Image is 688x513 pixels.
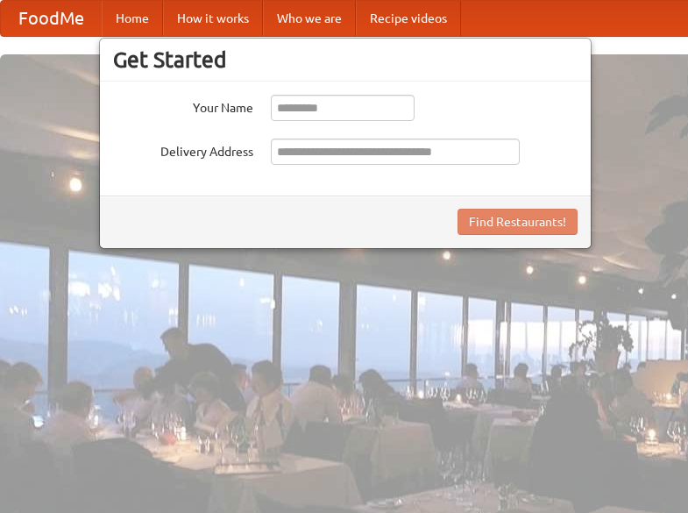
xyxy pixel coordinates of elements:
[113,139,253,160] label: Delivery Address
[102,1,163,36] a: Home
[356,1,461,36] a: Recipe videos
[457,209,578,235] button: Find Restaurants!
[1,1,102,36] a: FoodMe
[113,95,253,117] label: Your Name
[163,1,263,36] a: How it works
[263,1,356,36] a: Who we are
[113,46,578,73] h3: Get Started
